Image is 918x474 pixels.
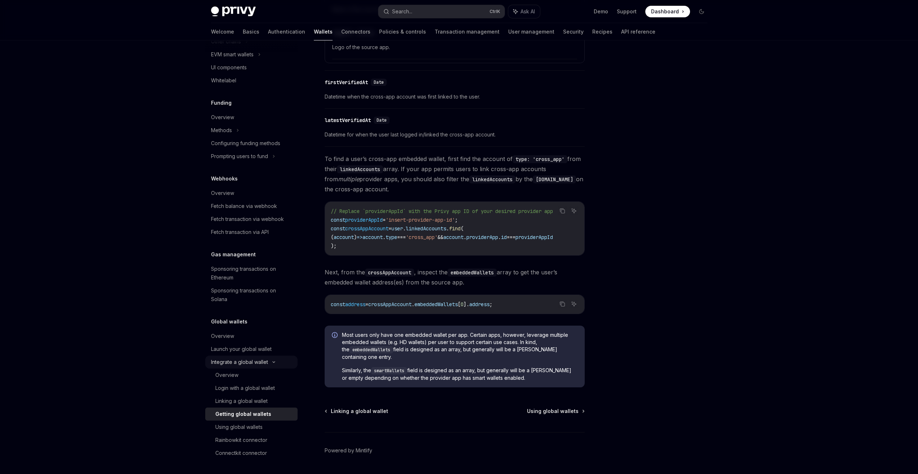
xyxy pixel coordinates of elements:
[377,117,387,123] span: Date
[331,234,334,240] span: (
[211,174,238,183] h5: Webhooks
[205,447,298,460] a: Connectkit connector
[435,23,500,40] a: Transaction management
[406,225,446,232] span: linkedAccounts
[513,155,567,163] code: type: 'cross_app'
[215,384,275,392] div: Login with a global wallet
[211,50,254,59] div: EVM smart wallets
[414,301,458,308] span: embeddedWallets
[449,225,461,232] span: find
[412,301,414,308] span: .
[345,225,388,232] span: crossAppAccount
[515,234,553,240] span: providerAppId
[533,175,576,183] code: [DOMAIN_NAME]
[357,234,363,240] span: =>
[363,234,383,240] span: account
[374,79,384,85] span: Date
[365,301,368,308] span: =
[325,79,368,86] div: firstVerifiedAt
[342,367,577,382] span: Similarly, the field is designed as an array, but generally will be a [PERSON_NAME] or empty depe...
[268,23,305,40] a: Authentication
[205,111,298,124] a: Overview
[464,301,469,308] span: ].
[489,9,500,14] span: Ctrl K
[215,397,268,405] div: Linking a global wallet
[338,175,359,183] em: multiple
[314,23,333,40] a: Wallets
[527,408,579,415] span: Using global wallets
[211,286,293,304] div: Sponsoring transactions on Solana
[211,332,234,340] div: Overview
[205,330,298,343] a: Overview
[469,301,489,308] span: address
[569,299,579,309] button: Ask AI
[350,346,393,353] code: embeddedWallets
[325,267,585,287] span: Next, from the , inspect the array to get the user’s embedded wallet address(es) from the source ...
[507,234,515,240] span: ===
[211,358,268,366] div: Integrate a global wallet
[325,130,585,139] span: Datetime for when the user last logged in/linked the cross-app account.
[205,434,298,447] a: Rainbowkit connector
[205,382,298,395] a: Login with a global wallet
[455,217,458,223] span: ;
[325,447,372,454] a: Powered by Mintlify
[331,243,337,249] span: );
[205,369,298,382] a: Overview
[211,152,268,161] div: Prompting users to fund
[211,23,234,40] a: Welcome
[325,117,371,124] div: latestVerifiedAt
[211,6,256,17] img: dark logo
[469,175,515,183] code: linkedAccounts
[645,6,690,17] a: Dashboard
[243,23,259,40] a: Basics
[461,225,464,232] span: (
[211,215,284,223] div: Fetch transaction via webhook
[211,250,256,259] h5: Gas management
[205,200,298,213] a: Fetch balance via webhook
[448,269,497,277] code: embeddedWallets
[205,213,298,226] a: Fetch transaction via webhook
[558,206,567,216] button: Copy the contents from the code block
[498,234,501,240] span: .
[334,234,354,240] span: account
[569,206,579,216] button: Ask AI
[365,269,414,277] code: crossAppAccount
[211,99,232,107] h5: Funding
[621,23,655,40] a: API reference
[332,332,339,339] svg: Info
[205,395,298,408] a: Linking a global wallet
[379,23,426,40] a: Policies & controls
[211,317,247,326] h5: Global wallets
[563,23,584,40] a: Security
[215,423,263,431] div: Using global wallets
[443,234,464,240] span: account
[205,137,298,150] a: Configuring funding methods
[205,74,298,87] a: Whitelabel
[211,189,234,197] div: Overview
[205,284,298,306] a: Sponsoring transactions on Solana
[508,23,554,40] a: User management
[211,63,247,72] div: UI components
[521,8,535,15] span: Ask AI
[592,23,612,40] a: Recipes
[205,262,298,284] a: Sponsoring transactions on Ethereum
[211,265,293,282] div: Sponsoring transactions on Ethereum
[215,449,267,457] div: Connectkit connector
[205,408,298,421] a: Getting global wallets
[378,5,505,18] button: Search...CtrlK
[466,234,498,240] span: providerApp
[383,234,386,240] span: .
[211,345,272,353] div: Launch your global wallet
[383,217,386,223] span: =
[386,217,455,223] span: 'insert-provider-app-id'
[325,154,585,194] span: To find a user’s cross-app embedded wallet, first find the account of from their array. If your a...
[501,234,507,240] span: id
[406,234,438,240] span: 'cross_app'
[651,8,679,15] span: Dashboard
[391,225,403,232] span: user
[461,301,464,308] span: 0
[331,208,553,214] span: // Replace `providerAppId` with the Privy app ID of your desired provider app
[341,23,370,40] a: Connectors
[438,234,443,240] span: &&
[331,301,345,308] span: const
